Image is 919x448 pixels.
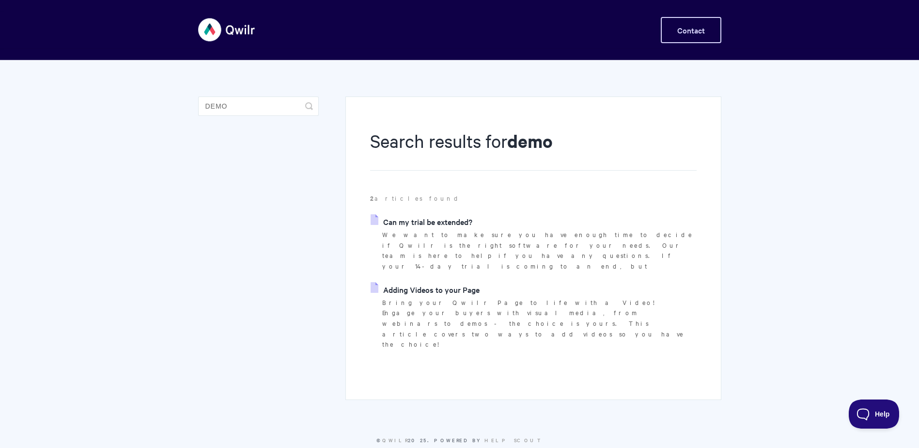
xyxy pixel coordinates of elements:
[507,129,553,153] strong: demo
[484,436,543,444] a: Help Scout
[198,436,721,445] p: © 2025.
[382,229,696,272] p: We want to make sure you have enough time to decide if Qwilr is the right software for your needs...
[382,436,408,444] a: Qwilr
[371,282,480,297] a: Adding Videos to your Page
[370,128,696,171] h1: Search results for
[382,297,696,350] p: Bring your Qwilr Page to life with a Video! Engage your buyers with visual media, from webinars t...
[198,12,256,48] img: Qwilr Help Center
[371,214,472,229] a: Can my trial be extended?
[661,17,721,43] a: Contact
[198,96,319,116] input: Search
[370,193,374,203] strong: 2
[370,193,696,204] p: articles found
[434,436,543,444] span: Powered by
[849,400,900,429] iframe: Toggle Customer Support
